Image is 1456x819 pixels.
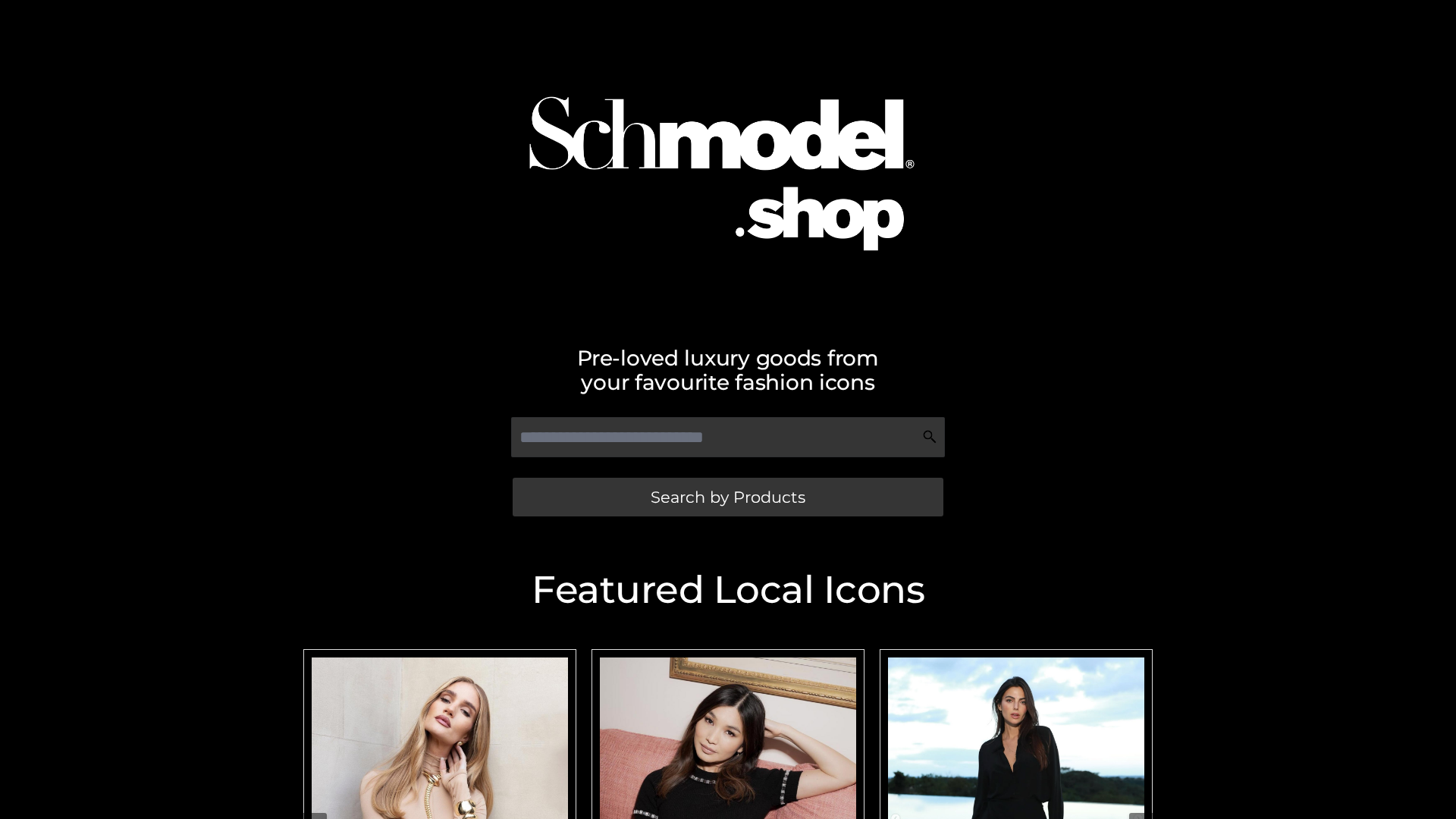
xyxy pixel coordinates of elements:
h2: Featured Local Icons​ [296,571,1160,609]
a: Search by Products [513,478,943,516]
img: Search Icon [922,429,937,444]
h2: Pre-loved luxury goods from your favourite fashion icons [296,346,1160,394]
span: Search by Products [651,489,805,505]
